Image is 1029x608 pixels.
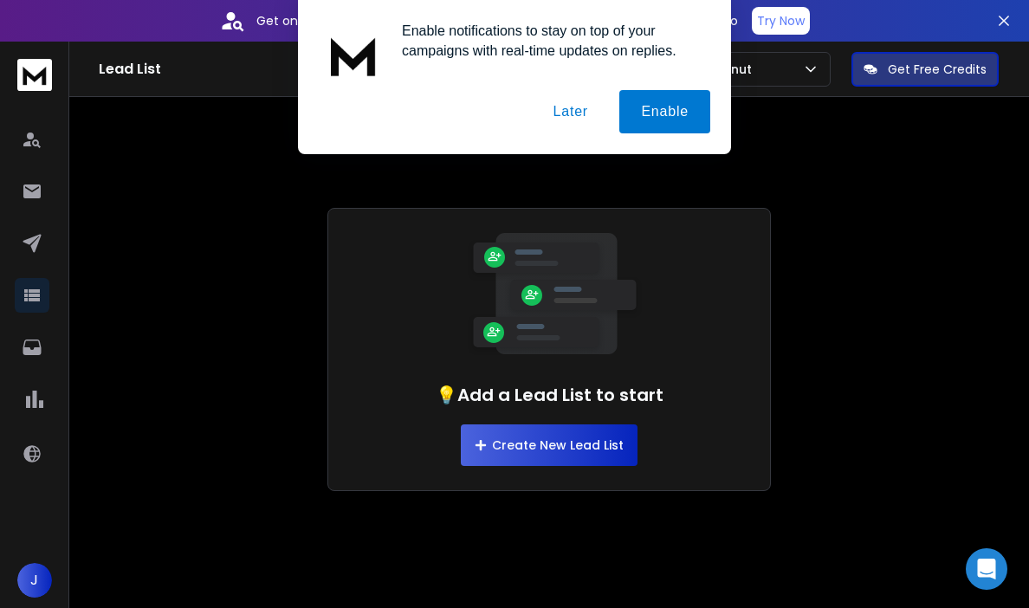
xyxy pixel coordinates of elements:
[17,563,52,598] button: J
[619,90,710,133] button: Enable
[319,21,388,90] img: notification icon
[966,548,1007,590] div: Open Intercom Messenger
[388,21,710,61] div: Enable notifications to stay on top of your campaigns with real-time updates on replies.
[436,383,663,407] h1: 💡Add a Lead List to start
[531,90,609,133] button: Later
[461,424,637,466] button: Create New Lead List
